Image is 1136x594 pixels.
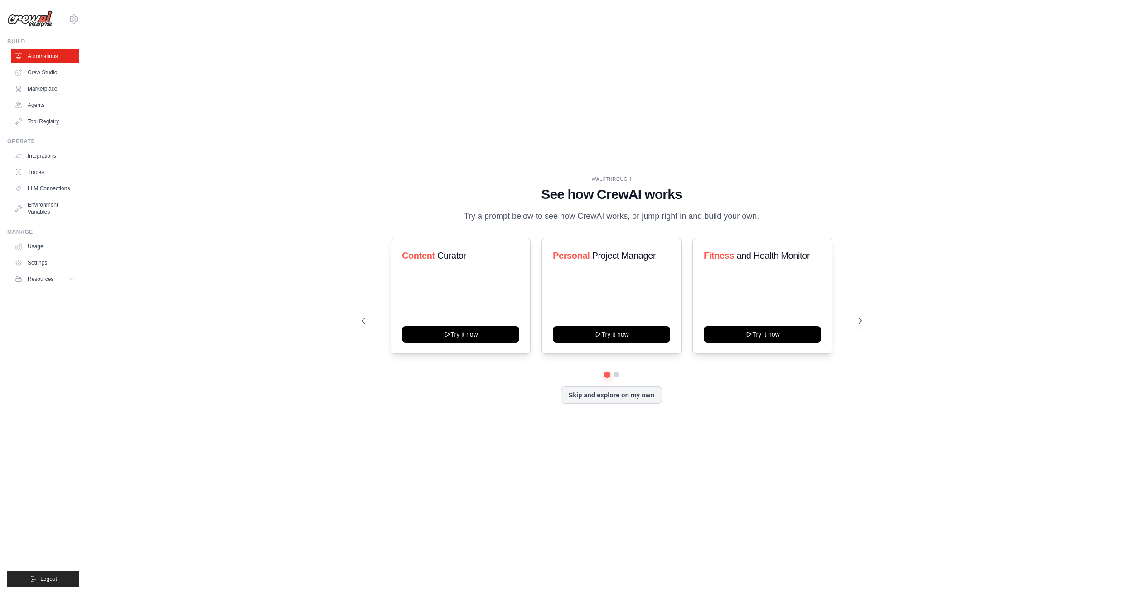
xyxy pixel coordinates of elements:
button: Resources [11,272,79,286]
span: Project Manager [592,251,656,261]
span: and Health Monitor [737,251,810,261]
span: Curator [437,251,466,261]
div: WALKTHROUGH [362,176,862,183]
a: Agents [11,98,79,112]
button: Try it now [553,326,670,343]
a: Marketplace [11,82,79,96]
p: Try a prompt below to see how CrewAI works, or jump right in and build your own. [459,210,764,223]
a: Traces [11,165,79,179]
button: Try it now [402,326,519,343]
div: Build [7,38,79,45]
a: Settings [11,256,79,270]
iframe: Chat Widget [1091,551,1136,594]
span: Fitness [704,251,734,261]
span: Logout [40,575,57,583]
a: Usage [11,239,79,254]
a: Crew Studio [11,65,79,80]
button: Logout [7,571,79,587]
a: Tool Registry [11,114,79,129]
a: LLM Connections [11,181,79,196]
button: Skip and explore on my own [561,386,662,404]
button: Try it now [704,326,821,343]
div: Operate [7,138,79,145]
span: Personal [553,251,590,261]
span: Content [402,251,435,261]
img: Logo [7,10,53,28]
span: Resources [28,275,53,283]
a: Automations [11,49,79,63]
a: Integrations [11,149,79,163]
h1: See how CrewAI works [362,186,862,203]
a: Environment Variables [11,198,79,219]
div: Manage [7,228,79,236]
